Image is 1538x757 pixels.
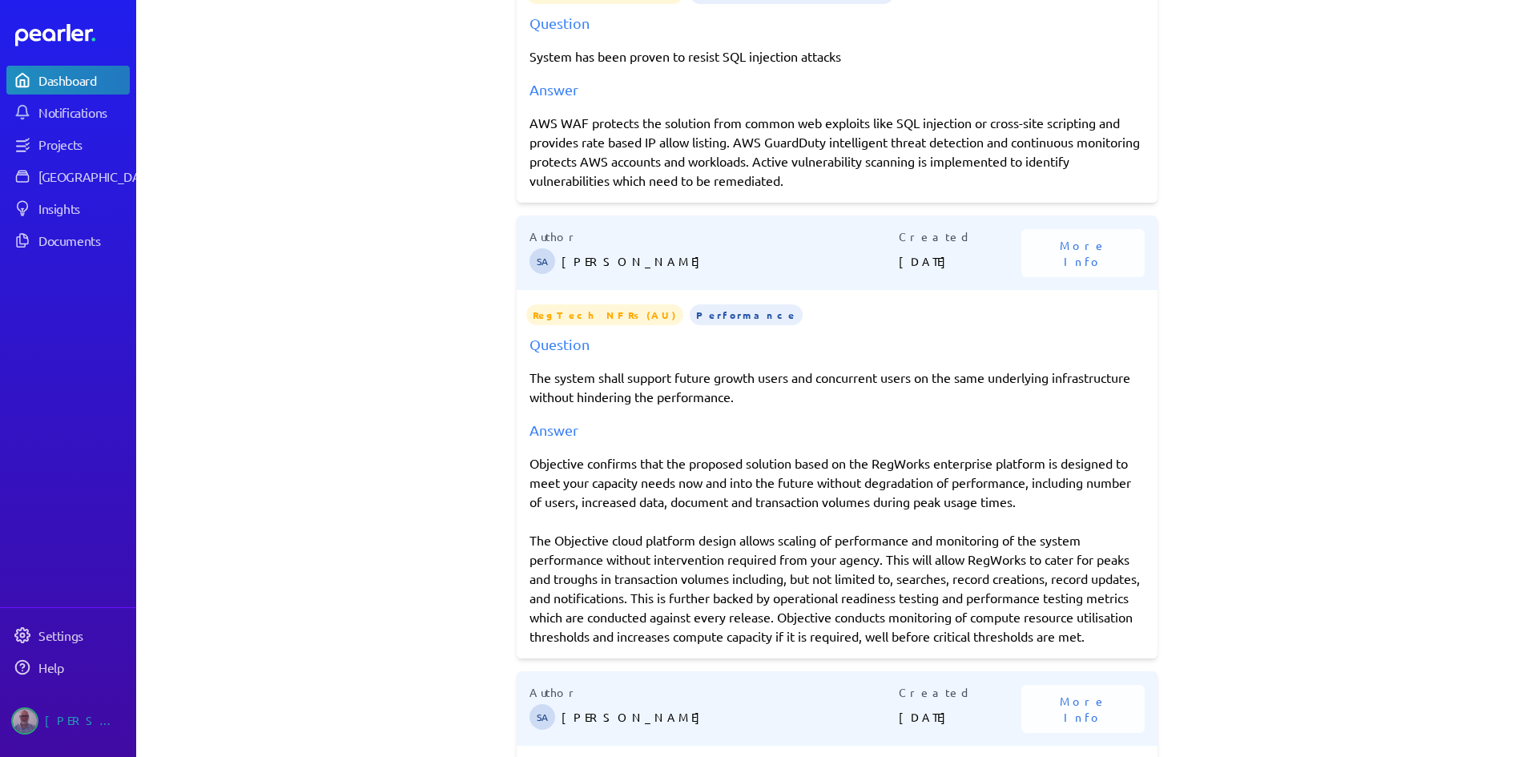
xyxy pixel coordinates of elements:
a: Insights [6,194,130,223]
div: Answer [529,79,1145,100]
div: Dashboard [38,72,128,88]
a: Dashboard [15,24,130,46]
span: RegTech NFRs (AU) [526,304,683,325]
a: Jason Riches's photo[PERSON_NAME] [6,701,130,741]
div: Projects [38,136,128,152]
div: Help [38,659,128,675]
a: Settings [6,621,130,650]
p: Author [529,228,899,245]
p: Created [899,684,1022,701]
button: More Info [1021,229,1145,277]
p: [DATE] [899,245,1022,277]
p: [DATE] [899,701,1022,733]
p: The system shall support future growth users and concurrent users on the same underlying infrastr... [529,368,1145,406]
div: [PERSON_NAME] [45,707,125,735]
div: Objective confirms that the proposed solution based on the RegWorks enterprise platform is design... [529,453,1145,646]
a: Help [6,653,130,682]
span: Steve Ackermann [529,704,555,730]
a: Documents [6,226,130,255]
p: [PERSON_NAME] [562,245,899,277]
a: Dashboard [6,66,130,95]
div: AWS WAF protects the solution from common web exploits like SQL injection or cross-site scripting... [529,113,1145,190]
span: Steve Ackermann [529,248,555,274]
span: Performance [690,304,803,325]
div: Question [529,333,1145,355]
img: Jason Riches [11,707,38,735]
div: Notifications [38,104,128,120]
p: [PERSON_NAME] [562,701,899,733]
span: More Info [1041,237,1125,269]
div: Insights [38,200,128,216]
a: [GEOGRAPHIC_DATA] [6,162,130,191]
p: System has been proven to resist SQL injection attacks [529,46,1145,66]
div: Settings [38,627,128,643]
div: Question [529,12,1145,34]
button: More Info [1021,685,1145,733]
p: Author [529,684,899,701]
a: Projects [6,130,130,159]
p: Created [899,228,1022,245]
div: Documents [38,232,128,248]
div: Answer [529,419,1145,441]
span: More Info [1041,693,1125,725]
div: [GEOGRAPHIC_DATA] [38,168,158,184]
a: Notifications [6,98,130,127]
